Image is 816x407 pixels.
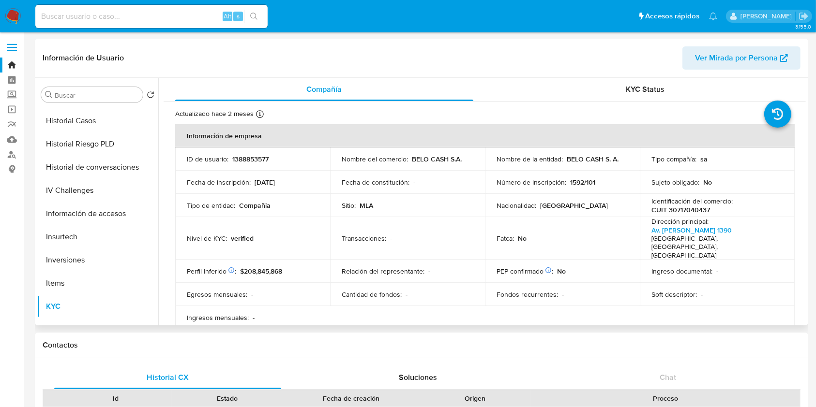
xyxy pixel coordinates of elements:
input: Buscar usuario o caso... [35,10,268,23]
p: MLA [360,201,373,210]
p: BELO CASH S. A. [567,155,619,163]
p: Fondos recurrentes : [497,290,558,299]
input: Buscar [55,91,139,100]
p: Ingreso documental : [651,267,712,276]
p: BELO CASH S.A. [412,155,462,163]
button: Historial Riesgo PLD [37,132,158,156]
div: Id [67,393,165,403]
span: Chat [660,372,676,383]
p: Nacionalidad : [497,201,536,210]
span: $208,845,868 [240,266,282,276]
h1: Contactos [43,340,801,350]
a: Salir [799,11,809,21]
p: Número de inscripción : [497,178,566,187]
p: No [557,267,566,276]
p: eliana.eguerrero@mercadolibre.com [740,12,795,21]
p: - [406,290,408,299]
div: Origen [426,393,524,403]
span: s [237,12,240,21]
span: Historial CX [147,372,189,383]
div: Proceso [538,393,793,403]
button: KYC [37,295,158,318]
p: Transacciones : [342,234,386,243]
p: - [413,178,415,187]
a: Notificaciones [709,12,717,20]
p: [DATE] [255,178,275,187]
p: - [716,267,718,276]
p: - [253,313,255,322]
h4: [GEOGRAPHIC_DATA], [GEOGRAPHIC_DATA], [GEOGRAPHIC_DATA] [651,234,779,260]
p: - [428,267,430,276]
div: Fecha de creación [290,393,412,403]
p: Nombre de la entidad : [497,155,563,163]
p: CUIT 30717040437 [651,205,710,214]
p: ID de usuario : [187,155,228,163]
p: Nombre del comercio : [342,155,408,163]
p: - [251,290,253,299]
p: No [703,178,712,187]
p: - [390,234,392,243]
p: Compañia [239,201,271,210]
p: Perfil Inferido : [187,267,236,276]
button: Historial de conversaciones [37,156,158,179]
button: Información de accesos [37,202,158,225]
p: Ingresos mensuales : [187,313,249,322]
p: - [701,290,703,299]
button: IV Challenges [37,179,158,202]
p: - [562,290,564,299]
a: Av. [PERSON_NAME] 1390 [651,225,732,235]
p: Cantidad de fondos : [342,290,402,299]
button: Lista Interna [37,318,158,341]
p: Dirección principal : [651,217,709,226]
button: Volver al orden por defecto [147,91,154,102]
span: Accesos rápidos [645,11,699,21]
button: Buscar [45,91,53,99]
div: Estado [179,393,277,403]
p: verified [231,234,254,243]
p: Relación del representante : [342,267,424,276]
p: Egresos mensuales : [187,290,247,299]
span: Ver Mirada por Persona [695,46,778,70]
button: Inversiones [37,248,158,272]
p: Fatca : [497,234,514,243]
p: Identificación del comercio : [651,197,733,205]
p: Sitio : [342,201,356,210]
p: 1388853577 [232,155,269,163]
p: Actualizado hace 2 meses [175,109,254,118]
p: Fecha de inscripción : [187,178,251,187]
span: KYC Status [626,84,665,95]
p: Fecha de constitución : [342,178,409,187]
p: No [518,234,527,243]
span: Soluciones [399,372,437,383]
span: Compañía [306,84,342,95]
button: Items [37,272,158,295]
p: sa [700,155,708,163]
button: search-icon [244,10,264,23]
h1: Información de Usuario [43,53,124,63]
p: [GEOGRAPHIC_DATA] [540,201,608,210]
button: Ver Mirada por Persona [682,46,801,70]
p: Sujeto obligado : [651,178,699,187]
p: Soft descriptor : [651,290,697,299]
p: Tipo compañía : [651,155,696,163]
p: 1592/101 [570,178,595,187]
button: Historial Casos [37,109,158,132]
p: Tipo de entidad : [187,201,235,210]
p: Nivel de KYC : [187,234,227,243]
button: Insurtech [37,225,158,248]
th: Información de empresa [175,124,795,147]
p: PEP confirmado : [497,267,553,276]
span: Alt [224,12,231,21]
